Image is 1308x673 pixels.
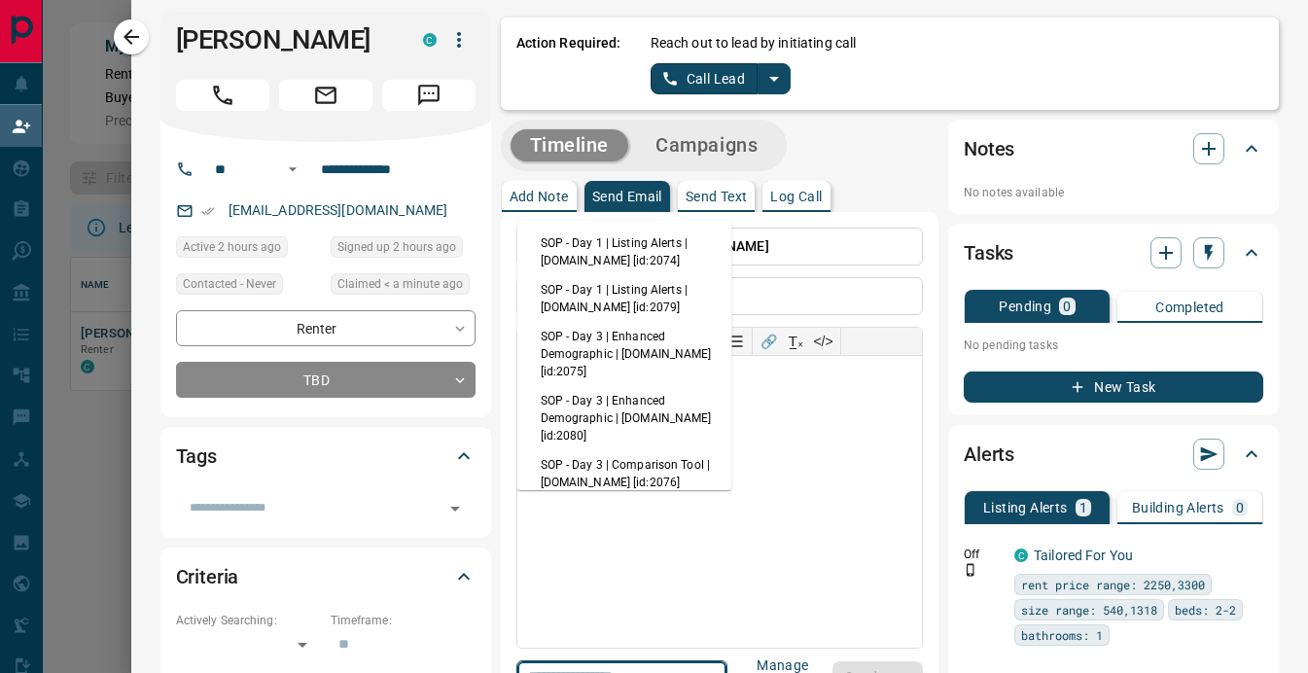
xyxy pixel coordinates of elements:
[1014,549,1028,562] div: condos.ca
[1021,575,1205,594] span: rent price range: 2250,3300
[964,546,1003,563] p: Off
[1236,501,1244,514] p: 0
[201,204,215,218] svg: Email Verified
[176,553,476,600] div: Criteria
[337,274,463,294] span: Claimed < a minute ago
[964,237,1013,268] h2: Tasks
[281,158,304,181] button: Open
[1175,600,1236,620] span: beds: 2-2
[337,237,456,257] span: Signed up 2 hours ago
[983,501,1068,514] p: Listing Alerts
[331,612,476,629] p: Timeframe:
[783,328,810,355] button: T̲ₓ
[183,274,276,294] span: Contacted - Never
[516,228,924,266] p: To:
[651,63,792,94] div: split button
[229,202,448,218] a: [EMAIL_ADDRESS][DOMAIN_NAME]
[510,190,569,203] p: Add Note
[176,80,269,111] span: Call
[176,561,239,592] h2: Criteria
[517,229,732,275] li: SOP - Day 1 | Listing Alerts | [DOMAIN_NAME] [id:2074]
[176,433,476,479] div: Tags
[516,33,621,94] p: Action Required:
[183,237,281,257] span: Active 2 hours ago
[1063,300,1071,313] p: 0
[176,441,217,472] h2: Tags
[517,450,732,497] li: SOP - Day 3 | Comparison Tool | [DOMAIN_NAME] [id:2076]
[964,372,1263,403] button: New Task
[511,129,629,161] button: Timeline
[964,563,977,577] svg: Push Notification Only
[176,236,321,264] div: Fri Sep 12 2025
[964,184,1263,201] p: No notes available
[331,273,476,301] div: Fri Sep 12 2025
[964,125,1263,172] div: Notes
[686,190,748,203] p: Send Text
[964,439,1014,470] h2: Alerts
[1021,600,1157,620] span: size range: 540,1318
[517,386,732,450] li: SOP - Day 3 | Enhanced Demographic | [DOMAIN_NAME] [id:2080]
[999,300,1051,313] p: Pending
[1021,625,1103,645] span: bathrooms: 1
[964,133,1014,164] h2: Notes
[1079,501,1087,514] p: 1
[1155,301,1224,314] p: Completed
[423,33,437,47] div: condos.ca
[636,129,777,161] button: Campaigns
[331,236,476,264] div: Fri Sep 12 2025
[964,331,1263,360] p: No pending tasks
[722,328,749,355] button: Bullet list
[964,431,1263,478] div: Alerts
[176,24,394,55] h1: [PERSON_NAME]
[442,495,469,522] button: Open
[770,190,822,203] p: Log Call
[517,275,732,322] li: SOP - Day 1 | Listing Alerts | [DOMAIN_NAME] [id:2079]
[176,612,321,629] p: Actively Searching:
[1034,548,1133,563] a: Tailored For You
[1132,501,1224,514] p: Building Alerts
[592,190,662,203] p: Send Email
[964,230,1263,276] div: Tasks
[810,328,837,355] button: </>
[756,328,783,355] button: 🔗
[382,80,476,111] span: Message
[176,362,476,398] div: TBD
[651,33,857,53] p: Reach out to lead by initiating call
[279,80,372,111] span: Email
[176,310,476,346] div: Renter
[517,322,732,386] li: SOP - Day 3 | Enhanced Demographic | [DOMAIN_NAME] [id:2075]
[651,63,759,94] button: Call Lead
